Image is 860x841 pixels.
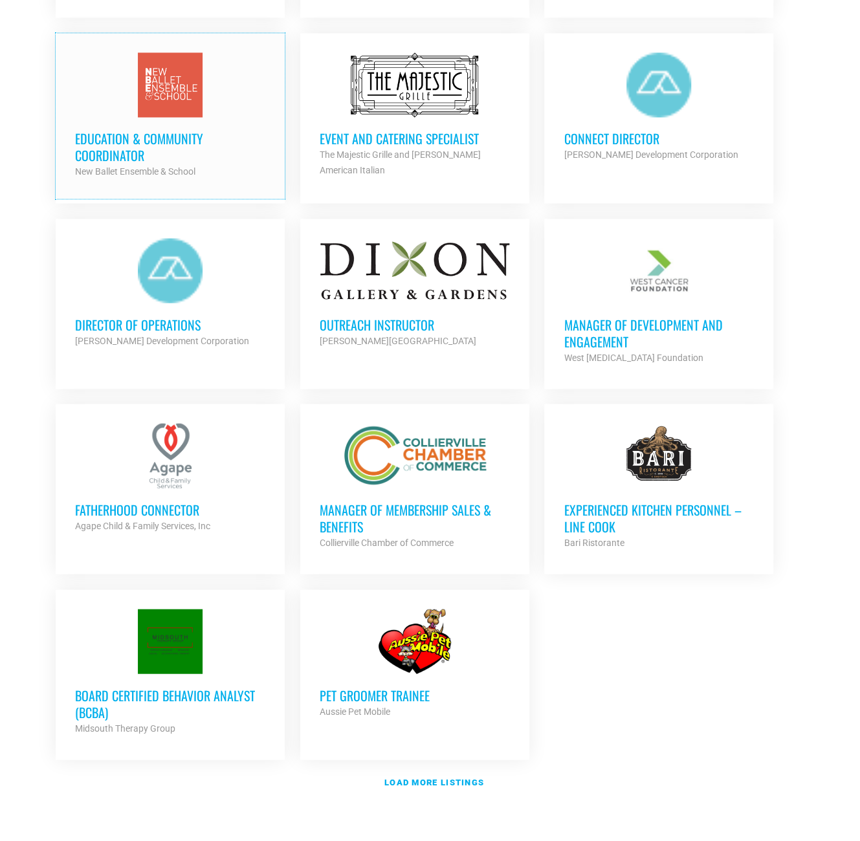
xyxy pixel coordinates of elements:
a: Fatherhood Connector Agape Child & Family Services, Inc [56,404,285,552]
a: Outreach Instructor [PERSON_NAME][GEOGRAPHIC_DATA] [300,219,529,367]
strong: Aussie Pet Mobile [320,706,390,716]
a: Pet Groomer Trainee Aussie Pet Mobile [300,589,529,738]
h3: Event and Catering Specialist [320,130,510,147]
a: Education & Community Coordinator New Ballet Ensemble & School [56,33,285,199]
h3: Connect Director [564,130,754,147]
strong: West [MEDICAL_DATA] Foundation [564,352,703,362]
h3: Experienced Kitchen Personnel – Line Cook [564,501,754,534]
strong: Midsouth Therapy Group [75,723,175,733]
strong: [PERSON_NAME][GEOGRAPHIC_DATA] [320,335,476,345]
h3: Fatherhood Connector [75,501,265,518]
a: Connect Director [PERSON_NAME] Development Corporation [544,33,773,182]
h3: Manager of Development and Engagement [564,316,754,349]
a: Experienced Kitchen Personnel – Line Cook Bari Ristorante [544,404,773,569]
strong: Load more listings [384,777,484,787]
h3: Outreach Instructor [320,316,510,333]
a: Event and Catering Specialist The Majestic Grille and [PERSON_NAME] American Italian [300,33,529,197]
a: Board Certified Behavior Analyst (BCBA) Midsouth Therapy Group [56,589,285,755]
a: Manager of Membership Sales & Benefits Collierville Chamber of Commerce [300,404,529,569]
strong: New Ballet Ensemble & School [75,166,195,177]
a: Load more listings [49,767,812,797]
h3: Pet Groomer Trainee [320,686,510,703]
h3: Manager of Membership Sales & Benefits [320,501,510,534]
strong: Agape Child & Family Services, Inc [75,520,210,530]
h3: Education & Community Coordinator [75,130,265,164]
strong: Collierville Chamber of Commerce [320,537,454,547]
strong: [PERSON_NAME] Development Corporation [564,149,738,160]
strong: The Majestic Grille and [PERSON_NAME] American Italian [320,149,481,175]
a: Manager of Development and Engagement West [MEDICAL_DATA] Foundation [544,219,773,384]
h3: Director of Operations [75,316,265,333]
h3: Board Certified Behavior Analyst (BCBA) [75,686,265,720]
strong: [PERSON_NAME] Development Corporation [75,335,249,345]
strong: Bari Ristorante [564,537,624,547]
a: Director of Operations [PERSON_NAME] Development Corporation [56,219,285,367]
